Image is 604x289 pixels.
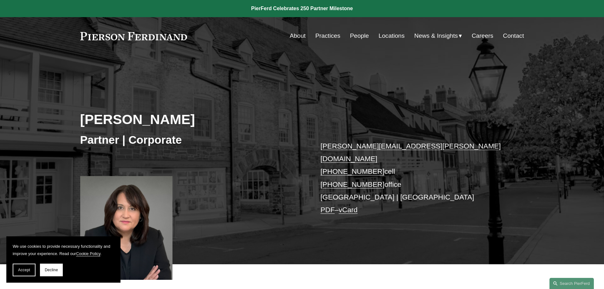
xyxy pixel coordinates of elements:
[339,206,358,214] a: vCard
[40,264,63,276] button: Decline
[321,181,385,188] a: [PHONE_NUMBER]
[76,251,101,256] a: Cookie Policy
[350,30,369,42] a: People
[315,30,340,42] a: Practices
[321,142,501,163] a: [PERSON_NAME][EMAIL_ADDRESS][PERSON_NAME][DOMAIN_NAME]
[549,278,594,289] a: Search this site
[503,30,524,42] a: Contact
[414,30,462,42] a: folder dropdown
[80,111,302,128] h2: [PERSON_NAME]
[290,30,306,42] a: About
[379,30,405,42] a: Locations
[321,140,505,217] p: cell office [GEOGRAPHIC_DATA] | [GEOGRAPHIC_DATA] –
[321,206,335,214] a: PDF
[13,264,36,276] button: Accept
[472,30,493,42] a: Careers
[80,133,302,147] h3: Partner | Corporate
[414,30,458,42] span: News & Insights
[45,268,58,272] span: Decline
[18,268,30,272] span: Accept
[6,236,120,283] section: Cookie banner
[321,167,385,175] a: [PHONE_NUMBER]
[13,243,114,257] p: We use cookies to provide necessary functionality and improve your experience. Read our .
